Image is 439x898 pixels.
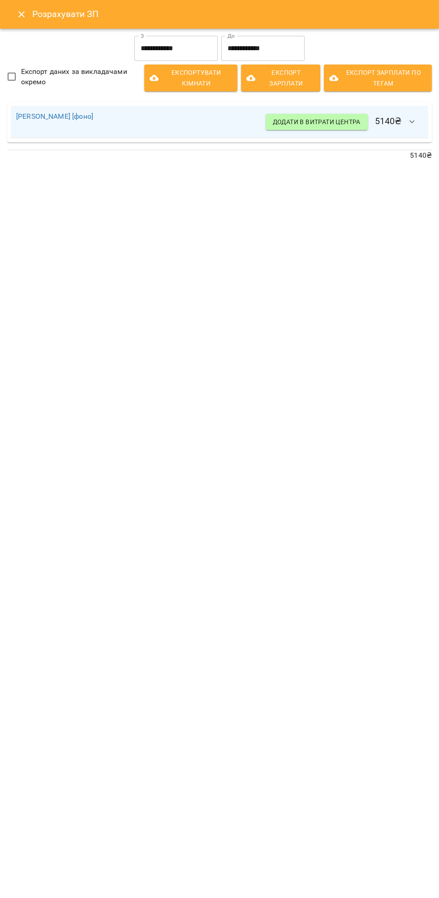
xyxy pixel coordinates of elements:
[16,112,93,121] a: [PERSON_NAME] [фоно]
[266,114,368,130] button: Додати в витрати центра
[144,65,237,91] button: Експортувати кімнати
[21,66,138,87] span: Експорт даних за викладачами окремо
[331,67,425,89] span: Експорт Зарплати по тегам
[266,111,423,133] h6: 5140 ₴
[241,65,320,91] button: Експорт Зарплати
[273,117,361,127] span: Додати в витрати центра
[7,150,432,161] p: 5140 ₴
[248,67,313,89] span: Експорт Зарплати
[32,7,428,21] h6: Розрахувати ЗП
[324,65,432,91] button: Експорт Зарплати по тегам
[151,67,230,89] span: Експортувати кімнати
[11,4,32,25] button: Close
